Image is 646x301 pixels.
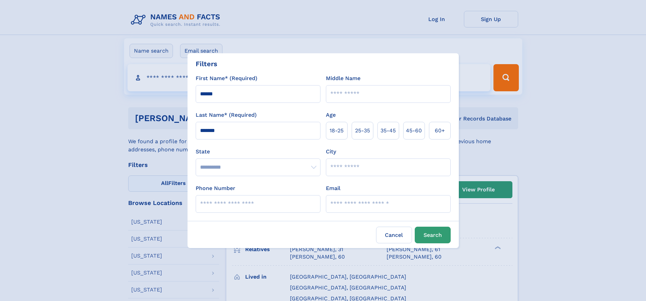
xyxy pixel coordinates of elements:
label: State [196,148,320,156]
label: Middle Name [326,74,360,82]
span: 35‑45 [380,127,396,135]
span: 25‑35 [355,127,370,135]
label: Age [326,111,336,119]
label: Phone Number [196,184,235,192]
span: 60+ [435,127,445,135]
span: 18‑25 [330,127,344,135]
label: Last Name* (Required) [196,111,257,119]
button: Search [415,227,451,243]
div: Filters [196,59,217,69]
label: Email [326,184,340,192]
label: First Name* (Required) [196,74,257,82]
span: 45‑60 [406,127,422,135]
label: City [326,148,336,156]
label: Cancel [376,227,412,243]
